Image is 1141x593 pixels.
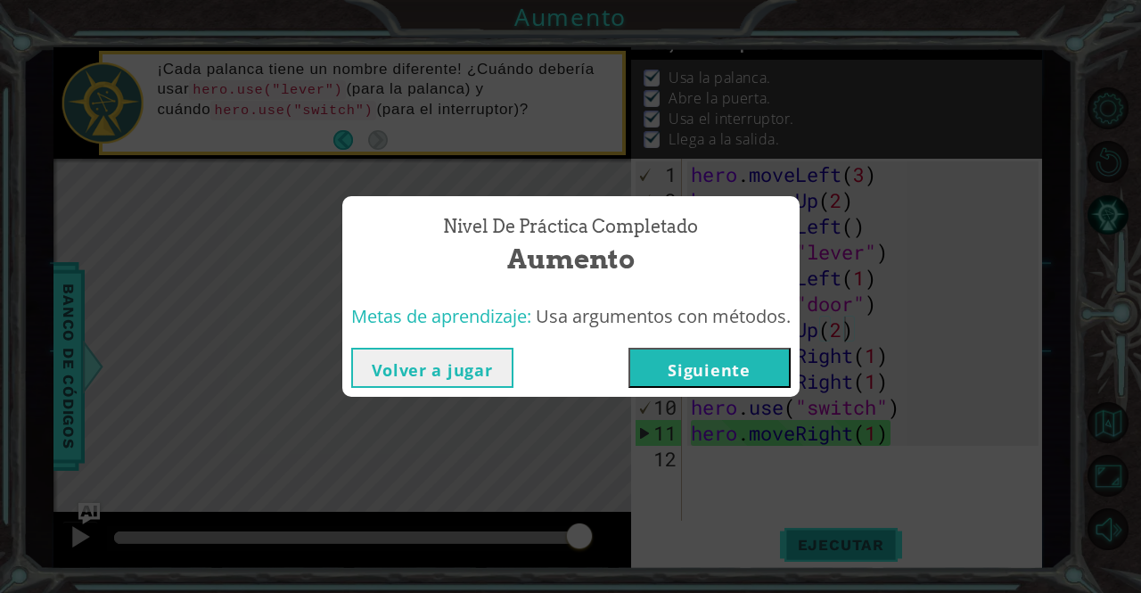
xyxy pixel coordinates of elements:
span: Nivel de práctica Completado [443,214,698,240]
button: Volver a jugar [351,348,513,388]
span: Aumento [507,240,635,278]
span: Metas de aprendizaje: [351,304,531,328]
span: Usa argumentos con métodos. [536,304,791,328]
button: Siguiente [628,348,791,388]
